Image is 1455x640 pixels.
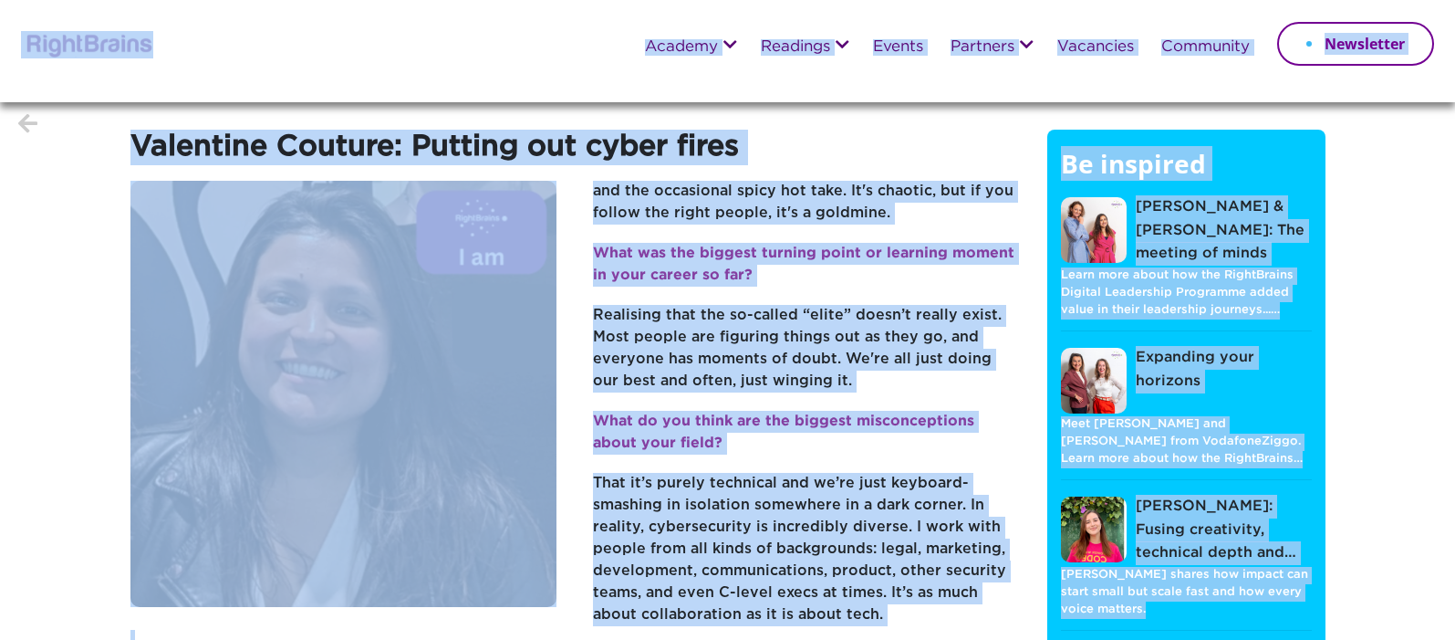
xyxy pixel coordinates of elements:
[1061,346,1312,414] a: Expanding your horizons
[1061,495,1312,565] a: [PERSON_NAME]: Fusing creativity, technical depth and…
[593,247,1014,282] strong: What was the biggest turning point or learning moment in your career so far?
[1061,414,1312,468] p: Meet [PERSON_NAME] and [PERSON_NAME] from VodafoneZiggo. Learn more about how the RightBrains…
[130,130,1020,181] h1: Valentine Couture: Putting out cyber fires
[951,39,1014,56] a: Partners
[1057,39,1134,56] a: Vacancies
[1061,148,1312,197] h5: Be inspired
[873,39,923,56] a: Events
[1161,39,1250,56] a: Community
[1277,22,1434,66] a: Newsletter
[761,39,830,56] a: Readings
[593,414,974,450] strong: What do you think are the biggest misconceptions about your field?
[1061,266,1312,320] p: Learn more about how the RightBrains Digital Leadership Programme added value in their leadership...
[593,305,1020,411] p: Realising that the so-called “elite” doesn’t really exist. Most people are figuring things out as...
[1061,195,1312,266] a: [PERSON_NAME] & [PERSON_NAME]: The meeting of minds
[1061,565,1312,619] p: [PERSON_NAME] shares how impact can start small but scale fast and how every voice matters.
[21,31,153,58] img: Rightbrains
[645,39,718,56] a: Academy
